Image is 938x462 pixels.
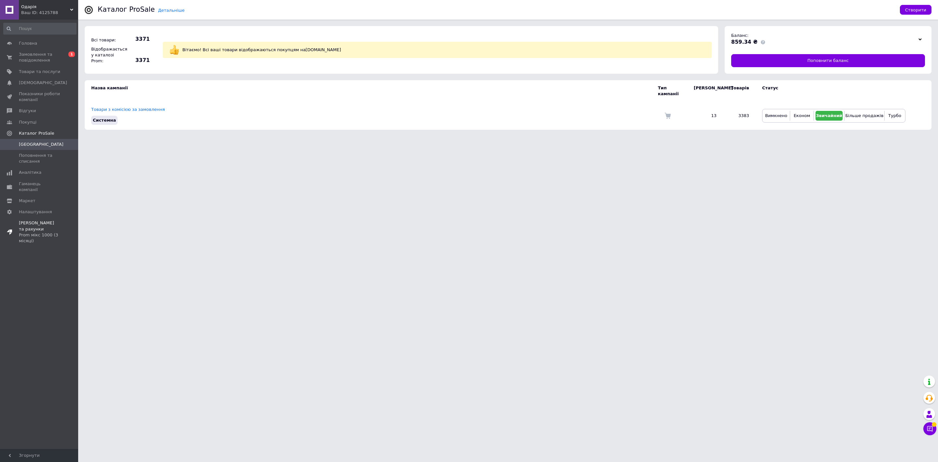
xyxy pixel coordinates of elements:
[723,102,756,130] td: 3383
[19,130,54,136] span: Каталог ProSale
[19,181,60,193] span: Гаманець компанії
[19,91,60,103] span: Показники роботи компанії
[68,52,75,57] span: 1
[846,111,882,121] button: Більше продажів
[687,80,723,102] td: [PERSON_NAME]
[900,5,931,15] button: Створити
[90,45,125,66] div: Відображається у каталозі Prom:
[756,80,905,102] td: Статус
[794,113,810,118] span: Економ
[19,232,60,244] div: Prom мікс 1000 (3 місяці)
[85,80,658,102] td: Назва кампанії
[764,111,788,121] button: Вимкнено
[3,23,77,35] input: Пошук
[19,198,36,204] span: Маркет
[19,220,60,244] span: [PERSON_NAME] та рахунки
[792,111,812,121] button: Економ
[169,45,179,55] img: :+1:
[816,111,843,121] button: Звичайний
[93,118,116,123] span: Системна
[127,36,150,43] span: 3371
[19,108,36,114] span: Відгуки
[19,170,41,175] span: Аналітика
[816,113,842,118] span: Звичайний
[19,52,60,63] span: Замовлення та повідомлення
[19,209,52,215] span: Налаштування
[923,422,936,435] button: Чат з покупцем
[886,111,903,121] button: Турбо
[21,10,78,16] div: Ваш ID: 4125788
[127,57,150,64] span: 3371
[731,39,758,45] span: 859.34 ₴
[158,8,185,13] a: Детальніше
[731,33,748,38] span: Баланс:
[723,80,756,102] td: Товарів
[731,54,925,67] a: Поповнити баланс
[19,69,60,75] span: Товари та послуги
[19,142,64,147] span: [GEOGRAPHIC_DATA]
[19,153,60,164] span: Поповнення та списання
[21,4,70,10] span: Одарія
[664,112,671,119] img: Комісія за замовлення
[19,40,37,46] span: Головна
[658,80,687,102] td: Тип кампанії
[807,58,849,64] span: Поповнити баланс
[181,45,707,54] div: Вітаємо! Всі ваші товари відображаються покупцям на [DOMAIN_NAME]
[90,36,125,45] div: Всі товари:
[19,80,67,86] span: [DEMOGRAPHIC_DATA]
[845,113,883,118] span: Більше продажів
[905,7,926,12] span: Створити
[765,113,787,118] span: Вимкнено
[888,113,901,118] span: Турбо
[91,107,165,112] a: Товари з комісією за замовлення
[687,102,723,130] td: 13
[98,6,155,13] div: Каталог ProSale
[19,119,36,125] span: Покупці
